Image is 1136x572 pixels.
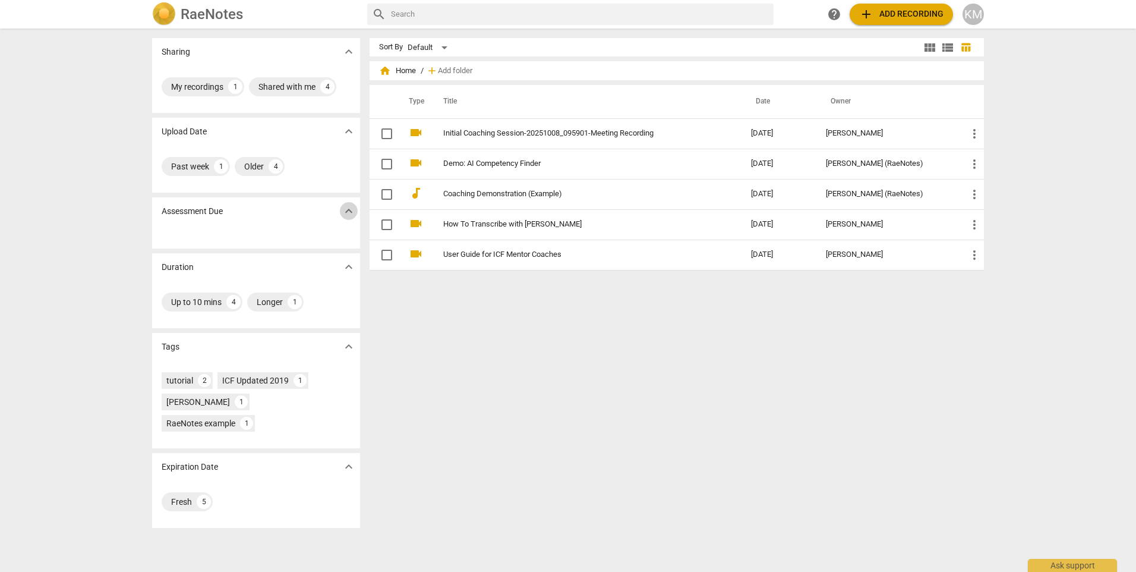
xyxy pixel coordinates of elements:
span: videocam [409,216,423,231]
td: [DATE] [741,209,816,240]
span: view_list [941,40,955,55]
div: ICF Updated 2019 [222,375,289,386]
span: more_vert [967,218,982,232]
div: 4 [226,295,241,309]
div: 5 [197,495,211,509]
div: 1 [214,159,228,174]
span: expand_more [342,45,356,59]
a: User Guide for ICF Mentor Coaches [443,250,708,259]
th: Type [399,85,429,118]
h2: RaeNotes [181,6,243,23]
img: Logo [152,2,176,26]
button: Table view [957,39,974,56]
p: Assessment Due [162,205,223,218]
span: videocam [409,247,423,261]
div: Past week [171,161,209,172]
div: [PERSON_NAME] (RaeNotes) [826,190,948,199]
p: Expiration Date [162,461,218,473]
span: expand_more [342,340,356,354]
a: Demo: AI Competency Finder [443,159,708,168]
span: add [859,7,873,21]
button: Show more [340,202,358,220]
span: videocam [409,125,423,140]
div: [PERSON_NAME] [826,250,948,259]
div: [PERSON_NAME] [826,220,948,229]
div: [PERSON_NAME] (RaeNotes) [826,159,948,168]
div: My recordings [171,81,223,93]
div: Shared with me [258,81,315,93]
button: Show more [340,43,358,61]
th: Owner [816,85,958,118]
span: expand_more [342,260,356,274]
div: 1 [228,80,242,94]
span: expand_more [342,124,356,139]
td: [DATE] [741,240,816,270]
span: more_vert [967,157,982,171]
span: videocam [409,156,423,170]
span: expand_more [342,204,356,218]
div: 1 [294,374,307,387]
button: Show more [340,258,358,276]
button: Tile view [921,39,939,56]
td: [DATE] [741,179,816,209]
a: Help [823,4,845,25]
a: Initial Coaching Session-20251008_095901-Meeting Recording [443,129,708,138]
th: Date [741,85,816,118]
span: Add recording [859,7,943,21]
p: Sharing [162,46,190,58]
button: List view [939,39,957,56]
div: Fresh [171,496,192,508]
div: 2 [198,374,211,387]
p: Upload Date [162,125,207,138]
td: [DATE] [741,118,816,149]
div: Sort By [379,43,403,52]
span: Add folder [438,67,472,76]
span: expand_more [342,460,356,474]
p: Duration [162,261,194,274]
div: [PERSON_NAME] [826,129,948,138]
span: table_chart [960,42,971,53]
a: LogoRaeNotes [152,2,358,26]
p: Tags [162,341,179,353]
span: search [372,7,386,21]
div: 4 [320,80,335,94]
span: / [421,67,424,76]
span: more_vert [967,248,982,262]
button: Show more [340,458,358,476]
button: KM [963,4,984,25]
span: view_module [923,40,937,55]
div: Default [408,38,452,57]
span: more_vert [967,127,982,141]
div: Longer [257,296,283,308]
button: Show more [340,122,358,140]
span: more_vert [967,187,982,202]
div: Ask support [1028,559,1117,572]
td: [DATE] [741,149,816,179]
div: 1 [288,295,302,309]
div: [PERSON_NAME] [166,396,230,408]
div: RaeNotes example [166,417,235,429]
div: Up to 10 mins [171,296,222,308]
a: Coaching Demonstration (Example) [443,190,708,199]
span: add [426,65,438,77]
button: Upload [850,4,953,25]
span: audiotrack [409,186,423,200]
button: Show more [340,338,358,356]
div: 4 [269,159,283,174]
span: Home [379,65,416,77]
div: tutorial [166,375,193,386]
div: 1 [235,395,248,408]
span: home [379,65,391,77]
div: Older [244,161,264,172]
div: 1 [240,417,253,430]
input: Search [391,5,769,24]
span: help [827,7,841,21]
a: How To Transcribe with [PERSON_NAME] [443,220,708,229]
th: Title [429,85,741,118]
